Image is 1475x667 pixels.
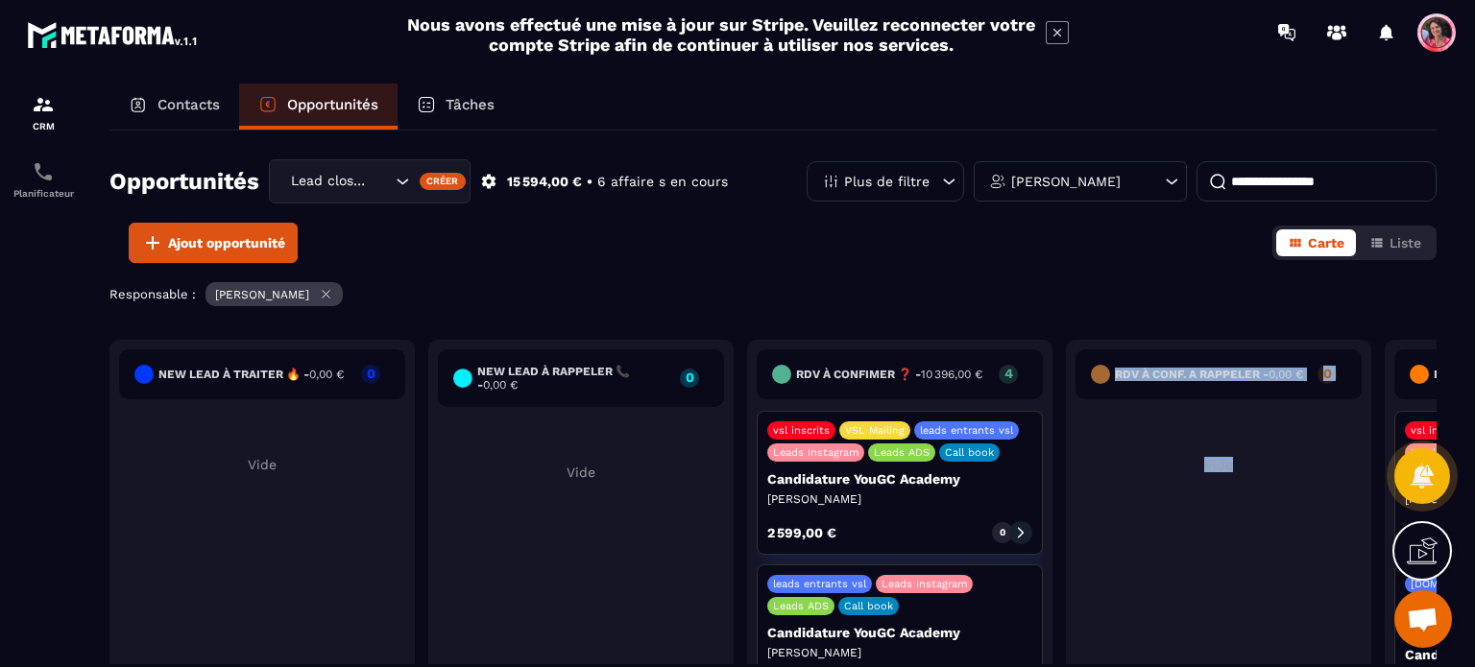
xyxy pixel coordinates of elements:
span: Ajout opportunité [168,233,285,252]
img: formation [32,93,55,116]
h6: RDV à conf. A RAPPELER - [1115,368,1303,381]
p: Leads ADS [773,600,829,612]
p: vsl inscrits [773,424,830,437]
h2: Nous avons effectué une mise à jour sur Stripe. Veuillez reconnecter votre compte Stripe afin de ... [406,14,1036,55]
p: vsl inscrits [1411,424,1467,437]
p: 4 [999,367,1018,380]
p: [PERSON_NAME] [1011,175,1121,188]
p: VSL Mailing [845,424,905,437]
p: 2 599,00 € [767,526,836,539]
p: 15 594,00 € [507,173,582,191]
button: Ajout opportunité [129,223,298,263]
p: Responsable : [109,287,196,301]
p: Candidature YouGC Academy [767,471,1032,487]
p: Plus de filtre [844,175,930,188]
p: Call book [945,446,994,459]
p: Call book [844,600,893,612]
p: Tâches [446,96,495,113]
p: Candidature YouGC Academy [767,625,1032,640]
p: [PERSON_NAME] [215,288,309,301]
a: schedulerschedulerPlanificateur [5,146,82,213]
a: formationformationCRM [5,79,82,146]
p: Vide [438,465,724,480]
a: Ouvrir le chat [1394,590,1452,648]
p: [PERSON_NAME] [767,645,1032,660]
a: Tâches [398,83,514,130]
h6: RDV à confimer ❓ - [796,368,982,381]
p: [PERSON_NAME] [767,491,1032,507]
p: 0 [1318,367,1337,380]
p: leads entrants vsl [920,424,1013,437]
input: Search for option [372,171,391,192]
img: logo [27,17,200,52]
p: Vide [119,457,405,472]
div: Créer [420,173,467,190]
p: 6 affaire s en cours [597,173,728,191]
p: Leads Instagram [882,578,967,590]
a: Opportunités [239,83,398,130]
button: Liste [1358,229,1433,256]
span: Liste [1390,235,1421,250]
span: 0,00 € [1269,368,1303,381]
span: 0,00 € [483,378,518,392]
span: Carte [1308,235,1344,250]
p: Opportunités [287,96,378,113]
p: Leads ADS [874,446,930,459]
p: CRM [5,121,82,131]
p: Contacts [157,96,220,113]
span: 10 396,00 € [921,368,982,381]
h6: New lead à RAPPELER 📞 - [477,365,670,392]
p: 0 [680,370,699,384]
p: Vide [1076,457,1362,472]
p: leads entrants vsl [773,578,866,590]
p: 0 [361,367,380,380]
h6: New lead à traiter 🔥 - [158,368,344,381]
p: 0 [1000,526,1005,539]
h2: Opportunités [109,162,259,201]
span: Lead closing [286,171,372,192]
div: Search for option [269,159,471,203]
p: Planificateur [5,188,82,199]
p: • [587,173,592,191]
img: scheduler [32,160,55,183]
button: Carte [1276,229,1356,256]
a: Contacts [109,83,239,130]
p: Leads Instagram [773,446,858,459]
span: 0,00 € [309,368,344,381]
